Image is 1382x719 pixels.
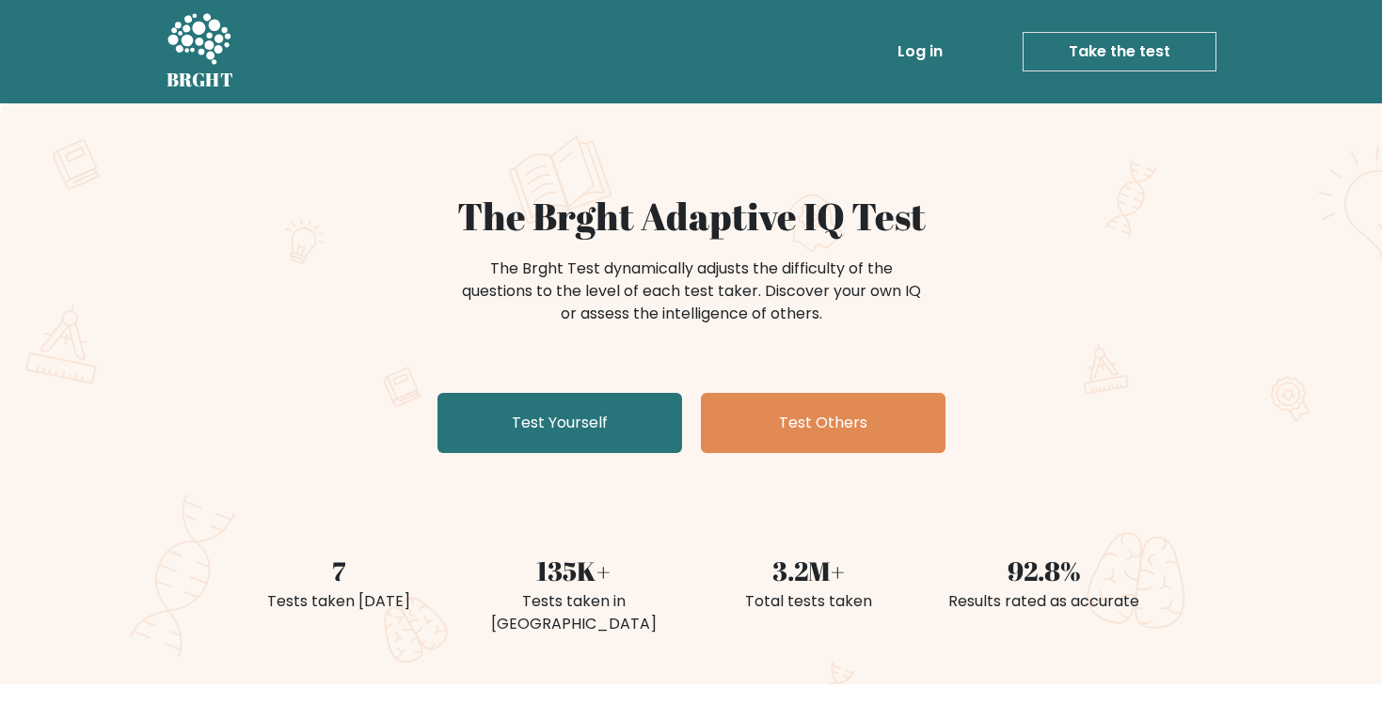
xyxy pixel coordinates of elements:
a: Take the test [1023,32,1216,71]
div: The Brght Test dynamically adjusts the difficulty of the questions to the level of each test take... [456,258,927,325]
h5: BRGHT [167,69,234,91]
div: Total tests taken [703,590,915,613]
div: 135K+ [468,551,680,590]
a: Test Yourself [437,393,682,453]
div: Results rated as accurate [938,590,1151,613]
div: Tests taken in [GEOGRAPHIC_DATA] [468,590,680,635]
div: 92.8% [938,551,1151,590]
a: Test Others [701,393,945,453]
a: Log in [890,33,950,70]
h1: The Brght Adaptive IQ Test [232,194,1151,239]
div: 7 [232,551,445,590]
a: BRGHT [167,8,234,96]
div: Tests taken [DATE] [232,590,445,613]
div: 3.2M+ [703,551,915,590]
